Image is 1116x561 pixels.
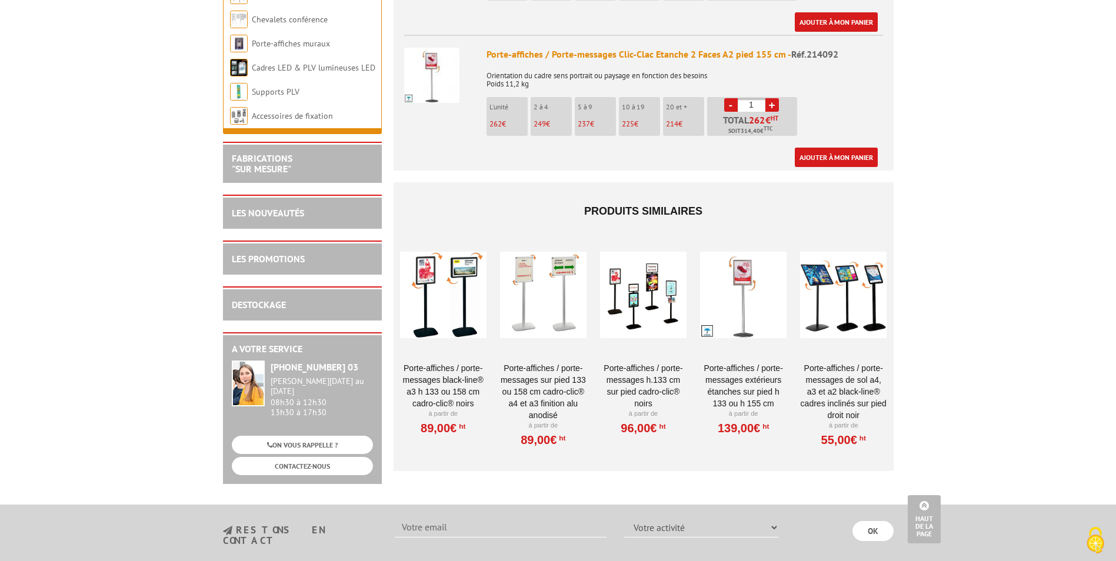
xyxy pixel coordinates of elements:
a: Porte-affiches / Porte-messages Black-Line® A3 H 133 ou 158 cm Cadro-Clic® noirs [400,362,487,409]
p: Total [710,115,797,136]
a: Porte-affiches muraux [252,38,330,49]
p: 5 à 9 [578,103,616,111]
img: Porte-affiches / Porte-messages Clic-Clac Etanche 2 Faces A2 pied 155 cm [404,48,459,103]
a: Cadres LED & PLV lumineuses LED [252,62,375,73]
p: € [622,120,660,128]
sup: HT [771,114,778,122]
span: Soit € [728,126,772,136]
sup: HT [857,434,866,442]
input: OK [852,521,894,541]
span: Produits similaires [584,205,702,217]
sup: HT [557,434,565,442]
a: CONTACTEZ-NOUS [232,457,373,475]
p: 10 à 19 [622,103,660,111]
span: 314,40 [741,126,760,136]
input: Votre email [395,517,607,537]
a: LES NOUVEAUTÉS [232,207,304,219]
p: 20 et + [666,103,704,111]
a: DESTOCKAGE [232,299,286,310]
a: Porte-affiches / Porte-messages H.133 cm sur pied Cadro-Clic® NOIRS [600,362,687,409]
div: Porte-affiches / Porte-messages Clic-Clac Etanche 2 Faces A2 pied 155 cm - [487,48,883,61]
a: Supports PLV [252,86,299,97]
p: À partir de [700,409,787,419]
span: 237 [578,119,590,129]
sup: HT [760,422,769,430]
a: 89,00€HT [521,436,565,443]
p: À partir de [600,409,687,419]
a: Porte-affiches / Porte-messages de sol A4, A3 et A2 Black-Line® cadres inclinés sur Pied Droit Noir [800,362,887,421]
h3: restons en contact [223,525,378,546]
img: widget-service.jpg [232,360,265,406]
a: Haut de la page [908,495,941,543]
p: À partir de [800,421,887,430]
span: 262 [489,119,502,129]
a: 55,00€HT [821,436,866,443]
a: 89,00€HT [421,425,465,432]
p: Orientation du cadre sens portrait ou paysage en fonction des besoins Poids 11,2 kg [487,64,883,88]
sup: TTC [764,125,772,132]
span: Réf.214092 [791,48,838,60]
a: FABRICATIONS"Sur Mesure" [232,152,292,175]
img: Chevalets conférence [230,11,248,28]
a: Accessoires de fixation [252,111,333,121]
a: Chevalets conférence [252,14,328,25]
a: 96,00€HT [621,425,665,432]
a: + [765,98,779,112]
p: € [489,120,528,128]
img: Supports PLV [230,83,248,101]
a: Porte-affiches / Porte-messages extérieurs étanches sur pied h 133 ou h 155 cm [700,362,787,409]
p: € [578,120,616,128]
strong: [PHONE_NUMBER] 03 [271,361,358,373]
button: Cookies (fenêtre modale) [1075,521,1116,561]
p: À partir de [400,409,487,419]
a: 139,00€HT [718,425,769,432]
a: ON VOUS RAPPELLE ? [232,436,373,454]
p: 2 à 4 [534,103,572,111]
sup: HT [457,422,465,430]
p: € [534,120,572,128]
h2: A votre service [232,344,373,355]
a: LES PROMOTIONS [232,253,305,265]
p: L'unité [489,103,528,111]
div: [PERSON_NAME][DATE] au [DATE] [271,376,373,396]
img: newsletter.jpg [223,526,232,536]
a: Ajouter à mon panier [795,12,878,32]
a: - [724,98,738,112]
img: Porte-affiches muraux [230,35,248,52]
p: À partir de [500,421,587,430]
img: Accessoires de fixation [230,107,248,125]
a: Ajouter à mon panier [795,148,878,167]
img: Cadres LED & PLV lumineuses LED [230,59,248,76]
span: 249 [534,119,546,129]
span: 262 [749,115,765,125]
div: 08h30 à 12h30 13h30 à 17h30 [271,376,373,417]
span: 214 [666,119,678,129]
a: Porte-affiches / Porte-messages sur pied 133 ou 158 cm Cadro-Clic® A4 et A3 finition alu anodisé [500,362,587,421]
sup: HT [657,422,666,430]
p: € [666,120,704,128]
span: € [765,115,771,125]
span: 225 [622,119,634,129]
img: Cookies (fenêtre modale) [1081,526,1110,555]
